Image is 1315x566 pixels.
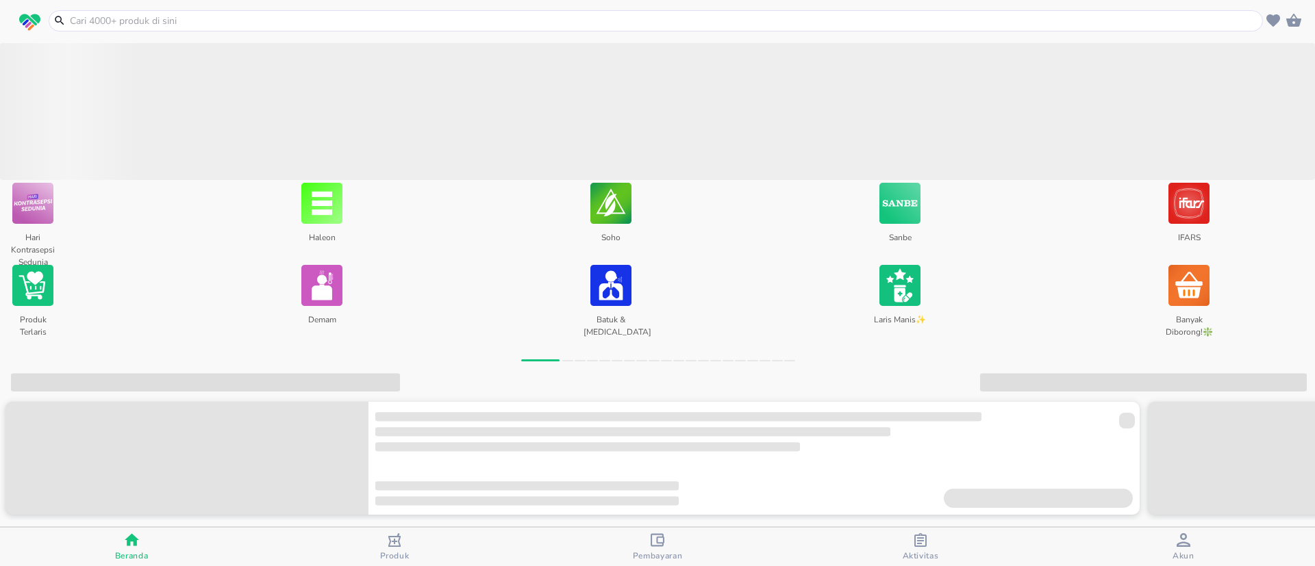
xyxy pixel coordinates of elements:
[1162,227,1216,254] p: IFARS
[12,180,53,227] img: Hari Kontrasepsi Sedunia
[5,309,60,336] p: Produk Terlaris
[584,309,638,336] p: Batuk & [MEDICAL_DATA]
[12,262,53,309] img: Produk Terlaris
[380,550,410,561] span: Produk
[68,14,1260,28] input: Cari 4000+ produk di sini
[879,180,920,227] img: Sanbe
[295,227,349,254] p: Haleon
[590,180,631,227] img: Soho
[633,550,683,561] span: Pembayaran
[903,550,939,561] span: Aktivitas
[1168,262,1210,309] img: Banyak Diborong!❇️
[789,528,1052,566] button: Aktivitas
[263,528,526,566] button: Produk
[584,227,638,254] p: Soho
[295,309,349,336] p: Demam
[873,309,927,336] p: Laris Manis✨
[526,528,789,566] button: Pembayaran
[1052,528,1315,566] button: Akun
[301,262,342,309] img: Demam
[873,227,927,254] p: Sanbe
[301,180,342,227] img: Haleon
[590,262,631,309] img: Batuk & Flu
[115,550,149,561] span: Beranda
[5,227,60,254] p: Hari Kontrasepsi Sedunia
[1168,180,1210,227] img: IFARS
[879,262,920,309] img: Laris Manis✨
[1173,550,1194,561] span: Akun
[1162,309,1216,336] p: Banyak Diborong!❇️
[19,14,40,31] img: logo_swiperx_s.bd005f3b.svg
